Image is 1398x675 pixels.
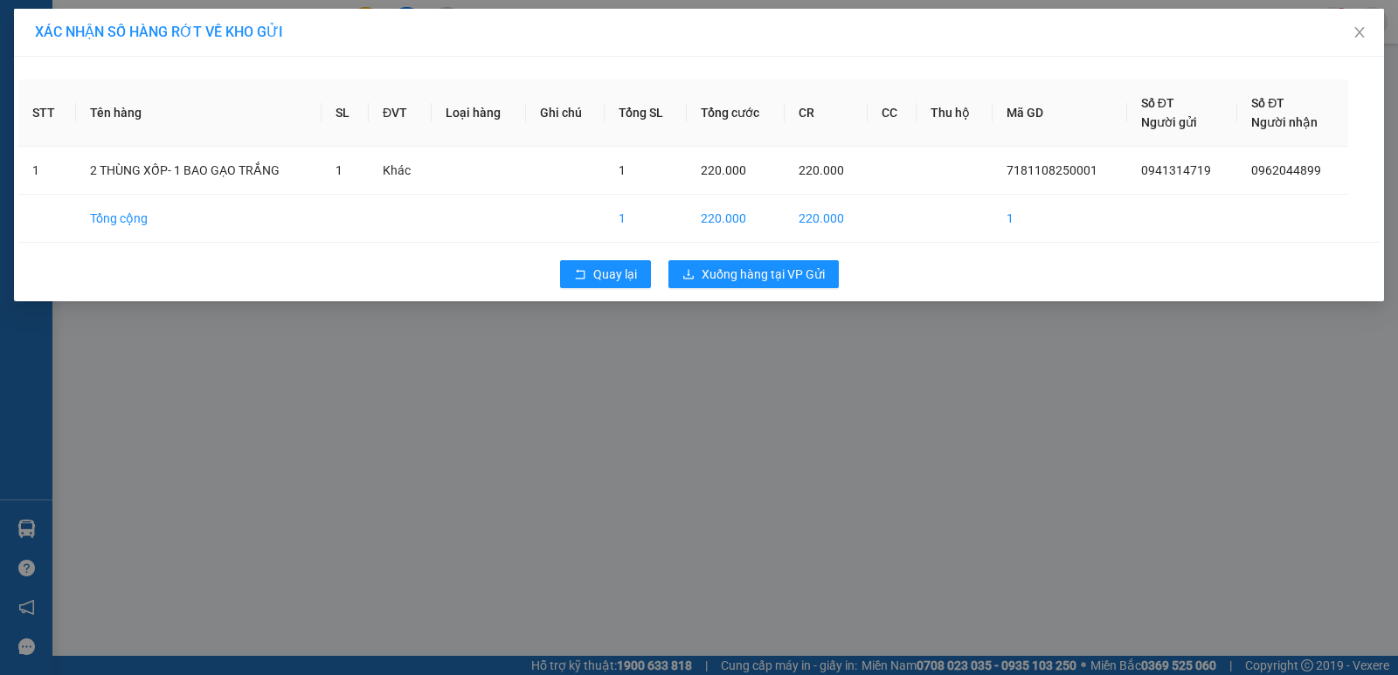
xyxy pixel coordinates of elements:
td: 1 [605,195,687,243]
th: CR [785,79,868,147]
th: Tên hàng [76,79,322,147]
th: SL [322,79,369,147]
td: 220.000 [687,195,785,243]
span: 7181108250001 [1007,163,1097,177]
button: rollbackQuay lại [560,260,651,288]
button: downloadXuống hàng tại VP Gửi [668,260,839,288]
th: ĐVT [369,79,432,147]
button: Close [1335,9,1384,58]
span: rollback [574,268,586,282]
th: Ghi chú [526,79,605,147]
span: Người gửi [1141,115,1197,129]
span: Xuống hàng tại VP Gửi [702,265,825,284]
span: 0941314719 [1141,163,1211,177]
th: Tổng SL [605,79,687,147]
th: Tổng cước [687,79,785,147]
span: Người nhận [1251,115,1318,129]
td: 220.000 [785,195,868,243]
th: Thu hộ [917,79,993,147]
span: XÁC NHẬN SỐ HÀNG RỚT VỀ KHO GỬI [35,24,283,40]
span: close [1353,25,1367,39]
span: download [682,268,695,282]
span: 0962044899 [1251,163,1321,177]
span: 220.000 [701,163,746,177]
td: 1 [18,147,76,195]
td: Tổng cộng [76,195,322,243]
span: Số ĐT [1141,96,1174,110]
th: Mã GD [993,79,1127,147]
td: 1 [993,195,1127,243]
span: Số ĐT [1251,96,1284,110]
span: 1 [336,163,343,177]
th: Loại hàng [432,79,525,147]
span: 220.000 [799,163,844,177]
span: Quay lại [593,265,637,284]
td: 2 THÙNG XỐP- 1 BAO GẠO TRẮNG [76,147,322,195]
td: Khác [369,147,432,195]
span: 1 [619,163,626,177]
th: STT [18,79,76,147]
th: CC [868,79,917,147]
